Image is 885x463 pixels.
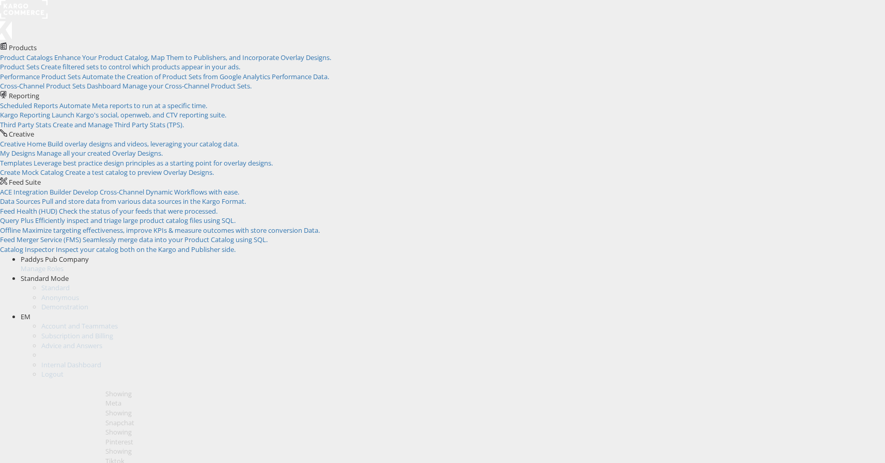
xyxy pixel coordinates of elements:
span: Seamlessly merge data into your Product Catalog using SQL. [83,235,268,244]
a: Standard [41,283,70,292]
span: Launch Kargo's social, openweb, and CTV reporting suite. [52,110,226,120]
span: Leverage best practice design principles as a starting point for overlay designs. [34,158,273,168]
span: Feed Suite [9,177,41,187]
span: Create filtered sets to control which products appear in your ads. [41,62,240,71]
div: Showing [105,446,878,456]
span: Automate the Creation of Product Sets from Google Analytics Performance Data. [82,72,329,81]
div: Showing [105,389,878,399]
a: Account and Teammates [41,321,118,331]
span: Reporting [9,91,39,100]
span: Check the status of your feeds that were processed. [59,206,218,216]
span: EM [21,312,30,321]
a: Demonstration [41,302,88,311]
span: Build overlay designs and videos, leveraging your catalog data. [48,139,239,148]
span: Create and Manage Third Party Stats (TPS). [53,120,184,129]
span: Pull and store data from various data sources in the Kargo Format. [42,197,246,206]
div: Showing [105,427,878,437]
span: Standard Mode [21,274,69,283]
a: Manage Roles [21,264,64,273]
span: Develop Cross-Channel Dynamic Workflows with ease. [73,187,239,197]
a: Internal Dashboard [41,360,101,369]
span: Products [9,43,37,52]
span: Enhance Your Product Catalog, Map Them to Publishers, and Incorporate Overlay Designs. [54,53,331,62]
span: Automate Meta reports to run at a specific time. [59,101,207,110]
span: Creative [9,129,34,139]
span: Create a test catalog to preview Overlay Designs. [65,168,214,177]
a: Subscription and Billing [41,331,113,340]
div: Snapchat [105,418,878,428]
div: Meta [105,398,878,408]
div: Pinterest [105,437,878,447]
a: Anonymous [41,293,79,302]
span: Efficiently inspect and triage large product catalog files using SQL. [35,216,236,225]
span: Inspect your catalog both on the Kargo and Publisher side. [56,245,236,254]
span: Paddys Pub Company [21,255,89,264]
a: Logout [41,369,64,379]
a: Advice and Answers [41,341,102,350]
span: Manage all your created Overlay Designs. [37,148,163,158]
div: Showing [105,408,878,418]
span: Manage your Cross-Channel Product Sets. [122,81,252,91]
span: Maximize targeting effectiveness, improve KPIs & measure outcomes with store conversion Data. [22,226,320,235]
